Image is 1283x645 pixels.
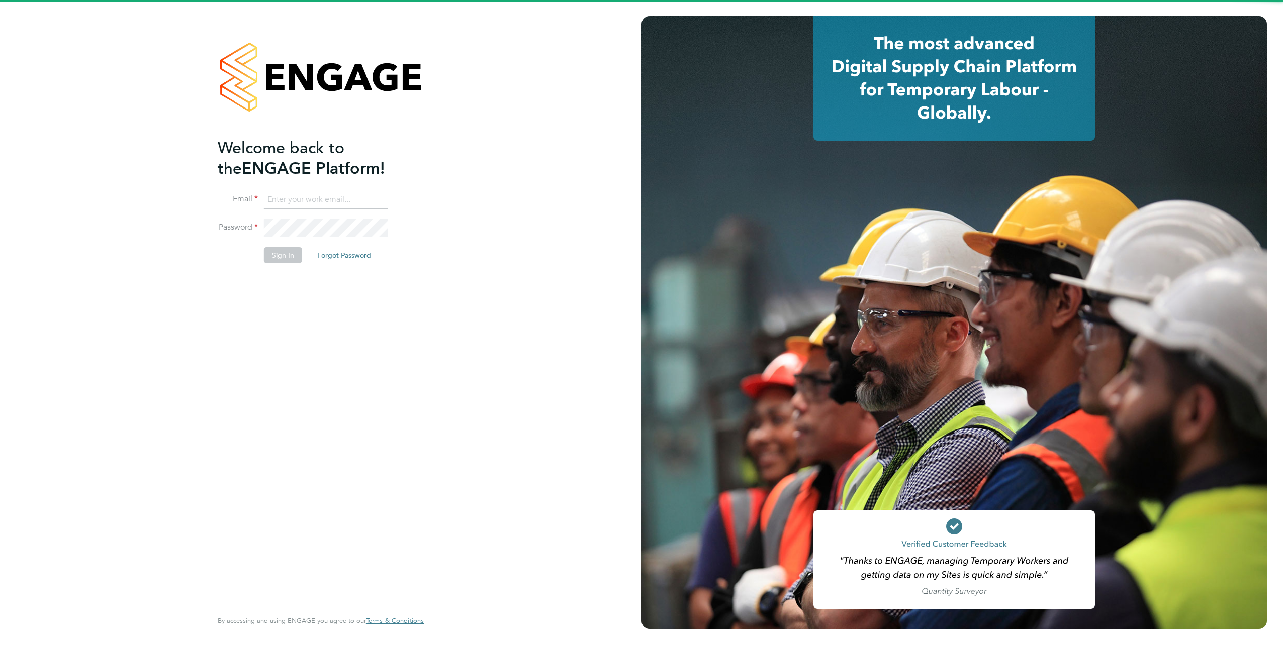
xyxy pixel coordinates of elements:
[218,138,414,179] h2: ENGAGE Platform!
[366,617,424,625] a: Terms & Conditions
[309,247,379,263] button: Forgot Password
[218,138,344,178] span: Welcome back to the
[218,222,258,233] label: Password
[218,194,258,204] label: Email
[218,616,424,625] span: By accessing and using ENGAGE you agree to our
[264,191,388,209] input: Enter your work email...
[264,247,302,263] button: Sign In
